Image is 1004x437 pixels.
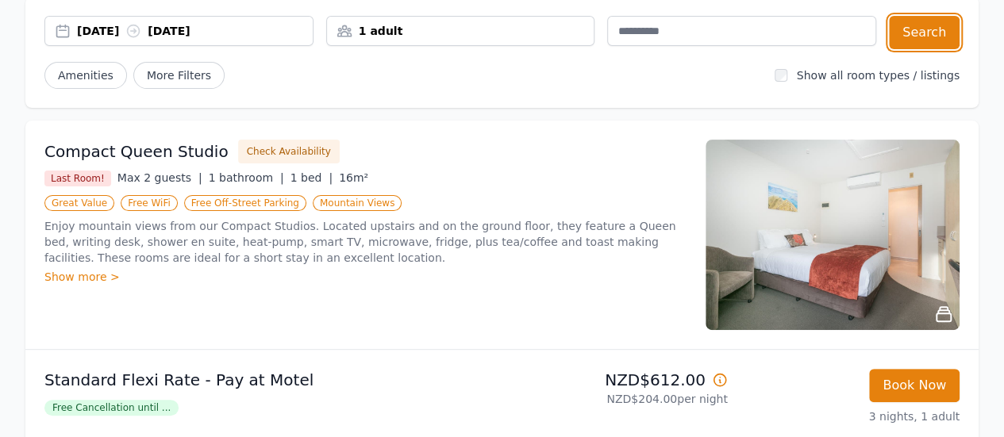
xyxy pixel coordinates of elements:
[44,62,127,89] button: Amenities
[44,400,179,416] span: Free Cancellation until ...
[889,16,960,49] button: Search
[327,23,594,39] div: 1 adult
[44,140,229,163] h3: Compact Queen Studio
[44,369,496,391] p: Standard Flexi Rate - Pay at Motel
[209,171,284,184] span: 1 bathroom |
[133,62,225,89] span: More Filters
[121,195,178,211] span: Free WiFi
[117,171,202,184] span: Max 2 guests |
[797,69,960,82] label: Show all room types / listings
[238,140,340,163] button: Check Availability
[290,171,333,184] span: 1 bed |
[509,391,728,407] p: NZD$204.00 per night
[44,195,114,211] span: Great Value
[44,171,111,186] span: Last Room!
[740,408,960,424] p: 3 nights, 1 adult
[339,171,368,184] span: 16m²
[184,195,306,211] span: Free Off-Street Parking
[869,369,960,402] button: Book Now
[44,218,687,266] p: Enjoy mountain views from our Compact Studios. Located upstairs and on the ground floor, they fea...
[44,269,687,285] div: Show more >
[77,23,313,39] div: [DATE] [DATE]
[509,369,728,391] p: NZD$612.00
[313,195,402,211] span: Mountain Views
